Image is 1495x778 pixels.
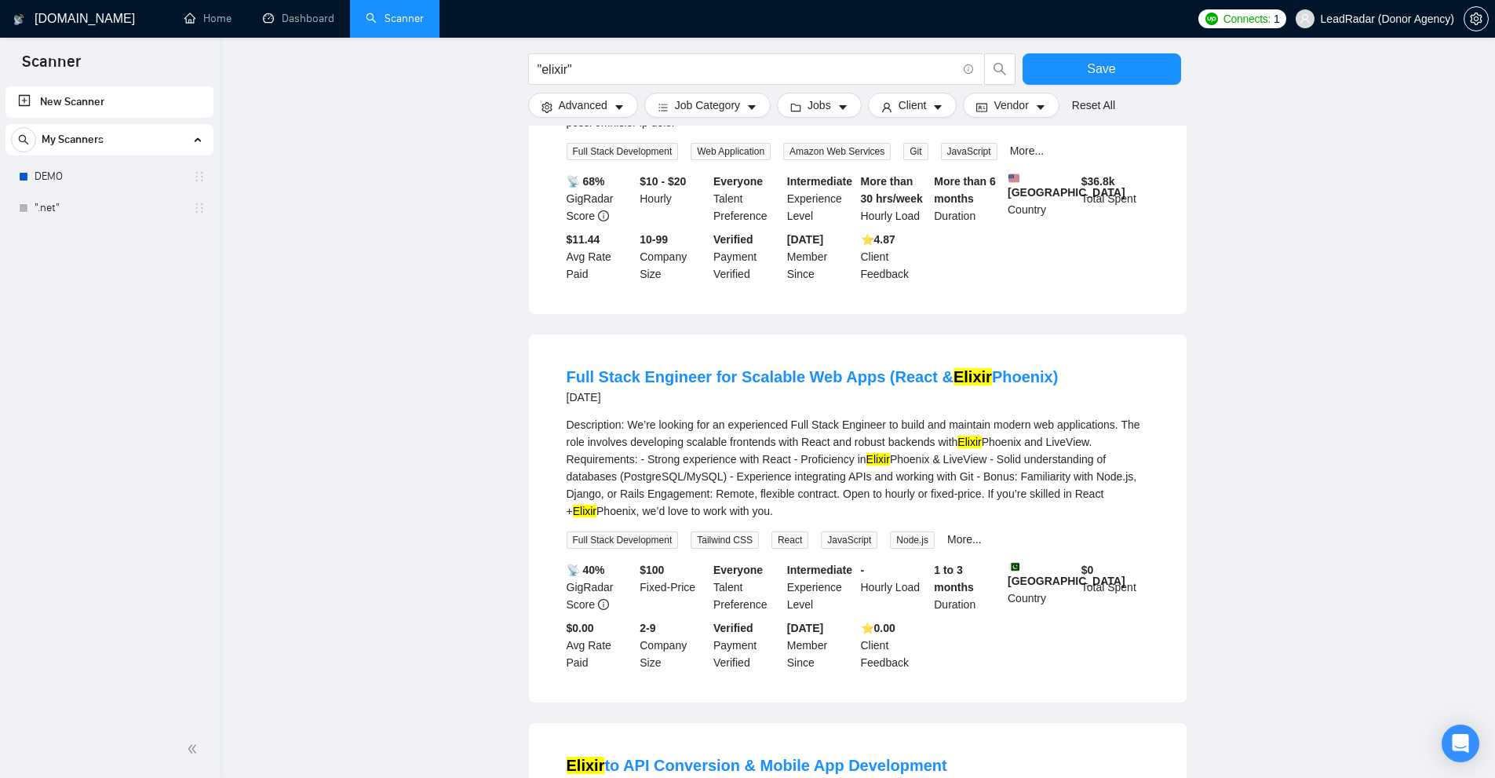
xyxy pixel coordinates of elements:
[784,231,858,283] div: Member Since
[984,53,1016,85] button: search
[1035,101,1046,113] span: caret-down
[861,564,865,576] b: -
[771,531,808,549] span: React
[563,231,637,283] div: Avg Rate Paid
[9,50,93,83] span: Scanner
[787,564,852,576] b: Intermediate
[783,143,891,160] span: Amazon Web Services
[784,561,858,613] div: Experience Level
[710,231,784,283] div: Payment Verified
[1274,10,1280,27] span: 1
[640,622,655,634] b: 2-9
[567,175,605,188] b: 📡 68%
[184,12,232,25] a: homeHome
[1078,561,1152,613] div: Total Spent
[1464,6,1489,31] button: setting
[713,622,753,634] b: Verified
[932,101,943,113] span: caret-down
[890,531,935,549] span: Node.js
[1087,59,1115,79] span: Save
[713,233,753,246] b: Verified
[567,143,679,160] span: Full Stack Development
[12,134,35,145] span: search
[193,202,206,214] span: holder
[934,564,974,594] b: 1 to 3 months
[1008,561,1019,572] img: 🇵🇰
[5,124,213,224] li: My Scanners
[573,505,596,517] mark: Elixir
[644,93,771,118] button: barsJob Categorycaret-down
[1005,561,1078,613] div: Country
[1008,561,1125,587] b: [GEOGRAPHIC_DATA]
[35,192,184,224] a: ".net"
[691,143,771,160] span: Web Application
[899,97,927,114] span: Client
[954,368,992,385] mark: Elixir
[861,233,895,246] b: ⭐️ 4.87
[567,233,600,246] b: $11.44
[640,233,668,246] b: 10-99
[598,210,609,221] span: info-circle
[11,127,36,152] button: search
[1464,13,1489,25] a: setting
[808,97,831,114] span: Jobs
[787,622,823,634] b: [DATE]
[567,531,679,549] span: Full Stack Development
[528,93,638,118] button: settingAdvancedcaret-down
[787,233,823,246] b: [DATE]
[784,619,858,671] div: Member Since
[567,388,1059,407] div: [DATE]
[957,436,981,448] mark: Elixir
[567,757,947,774] a: Elixirto API Conversion & Mobile App Development
[881,101,892,113] span: user
[985,62,1015,76] span: search
[710,619,784,671] div: Payment Verified
[964,64,974,75] span: info-circle
[784,173,858,225] div: Experience Level
[941,143,997,160] span: JavaScript
[640,564,664,576] b: $ 100
[787,175,852,188] b: Intermediate
[710,561,784,613] div: Talent Preference
[187,741,202,757] span: double-left
[18,86,201,118] a: New Scanner
[821,531,877,549] span: JavaScript
[746,101,757,113] span: caret-down
[1005,173,1078,225] div: Country
[858,561,932,613] div: Hourly Load
[1072,97,1115,114] a: Reset All
[837,101,848,113] span: caret-down
[13,7,24,32] img: logo
[1023,53,1181,85] button: Save
[567,622,594,634] b: $0.00
[538,60,957,79] input: Search Freelance Jobs...
[636,231,710,283] div: Company Size
[861,175,923,205] b: More than 30 hrs/week
[42,124,104,155] span: My Scanners
[1010,144,1045,157] a: More...
[35,161,184,192] a: DEMO
[563,561,637,613] div: GigRadar Score
[567,368,1059,385] a: Full Stack Engineer for Scalable Web Apps (React &ElixirPhoenix)
[5,86,213,118] li: New Scanner
[691,531,759,549] span: Tailwind CSS
[541,101,552,113] span: setting
[858,173,932,225] div: Hourly Load
[636,619,710,671] div: Company Size
[931,173,1005,225] div: Duration
[636,561,710,613] div: Fixed-Price
[790,101,801,113] span: folder
[636,173,710,225] div: Hourly
[947,533,982,546] a: More...
[1205,13,1218,25] img: upwork-logo.png
[994,97,1028,114] span: Vendor
[1442,725,1479,762] div: Open Intercom Messenger
[640,175,686,188] b: $10 - $20
[963,93,1059,118] button: idcardVendorcaret-down
[931,561,1005,613] div: Duration
[903,143,928,160] span: Git
[614,101,625,113] span: caret-down
[713,175,763,188] b: Everyone
[1223,10,1271,27] span: Connects:
[563,619,637,671] div: Avg Rate Paid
